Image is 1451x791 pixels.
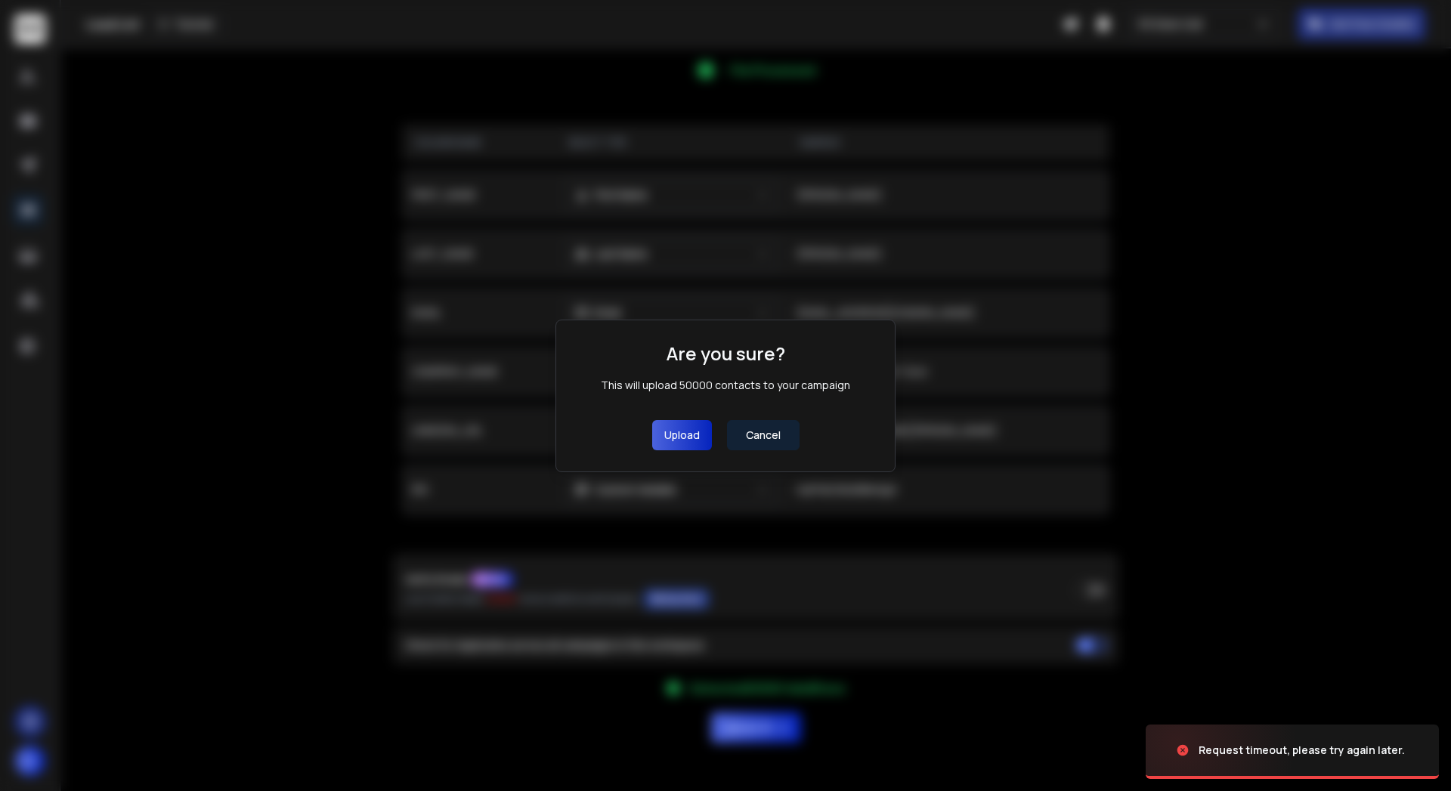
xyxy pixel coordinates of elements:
[727,420,800,450] button: Cancel
[1199,743,1405,758] div: Request timeout, please try again later.
[1146,709,1297,791] img: image
[601,378,850,393] div: This will upload 50000 contacts to your campaign
[652,420,712,450] button: Upload
[667,341,785,366] h1: Are you sure?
